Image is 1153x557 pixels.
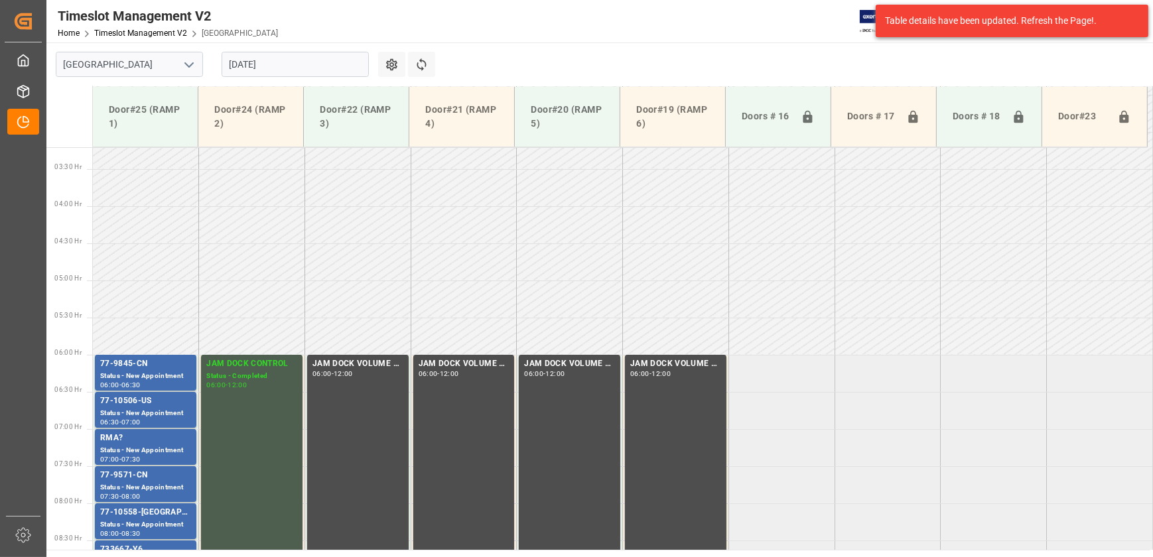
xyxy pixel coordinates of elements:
span: 04:30 Hr [54,237,82,245]
div: 08:00 [121,493,141,499]
div: 12:00 [651,371,671,377]
div: Status - New Appointment [100,519,191,530]
span: 08:00 Hr [54,497,82,505]
div: Status - New Appointment [100,482,191,493]
div: 06:30 [121,382,141,388]
div: 77-10558-[GEOGRAPHIC_DATA] [100,506,191,519]
span: 05:30 Hr [54,312,82,319]
div: Doors # 16 [736,104,795,129]
div: Door#19 (RAMP 6) [631,97,714,136]
div: Door#25 (RAMP 1) [103,97,187,136]
div: - [226,382,228,388]
div: - [437,371,439,377]
div: 12:00 [228,382,247,388]
div: 77-10506-US [100,395,191,408]
div: - [119,493,121,499]
div: 07:30 [100,493,119,499]
a: Home [58,29,80,38]
div: - [332,371,334,377]
div: 06:00 [630,371,649,377]
div: 12:00 [546,371,565,377]
div: - [119,530,121,536]
span: 08:30 Hr [54,534,82,542]
div: 06:30 [100,419,119,425]
div: JAM DOCK VOLUME CONTROL [312,357,403,371]
div: JAM DOCK CONTROL [206,357,297,371]
div: Door#20 (RAMP 5) [525,97,609,136]
span: 06:30 Hr [54,386,82,393]
span: 04:00 Hr [54,200,82,208]
div: RMA? [100,432,191,445]
div: Timeslot Management V2 [58,6,278,26]
div: 07:00 [121,419,141,425]
div: 08:30 [121,530,141,536]
div: - [649,371,651,377]
span: 03:30 Hr [54,163,82,170]
div: 07:00 [100,456,119,462]
div: Table details have been updated. Refresh the Page!. [885,14,1129,28]
input: Type to search/select [56,52,203,77]
span: 07:30 Hr [54,460,82,467]
div: 06:00 [419,371,438,377]
div: - [543,371,545,377]
div: Door#22 (RAMP 3) [314,97,398,136]
a: Timeslot Management V2 [94,29,187,38]
span: 05:00 Hr [54,275,82,282]
div: Status - Completed [206,371,297,382]
div: 12:00 [334,371,353,377]
div: 06:00 [524,371,543,377]
div: JAM DOCK VOLUME CONTROL [524,357,615,371]
div: Door#21 (RAMP 4) [420,97,504,136]
div: JAM DOCK VOLUME CONTROL [630,357,721,371]
div: - [119,382,121,388]
button: open menu [178,54,198,75]
div: - [119,456,121,462]
div: 06:00 [100,382,119,388]
div: Door#24 (RAMP 2) [209,97,293,136]
div: 12:00 [440,371,459,377]
div: 08:00 [100,530,119,536]
div: Status - New Appointment [100,445,191,456]
div: 07:30 [121,456,141,462]
div: 06:00 [206,382,226,388]
div: Doors # 17 [842,104,901,129]
span: 06:00 Hr [54,349,82,356]
div: Status - New Appointment [100,371,191,382]
div: Status - New Appointment [100,408,191,419]
div: 733667-Y6 [100,543,191,556]
img: Exertis%20JAM%20-%20Email%20Logo.jpg_1722504956.jpg [860,10,906,33]
div: Door#23 [1053,104,1112,129]
div: JAM DOCK VOLUME CONTROL [419,357,509,371]
div: Doors # 18 [947,104,1006,129]
span: 07:00 Hr [54,423,82,430]
div: 77-9845-CN [100,357,191,371]
div: 06:00 [312,371,332,377]
input: DD.MM.YYYY [222,52,369,77]
div: - [119,419,121,425]
div: 77-9571-CN [100,469,191,482]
